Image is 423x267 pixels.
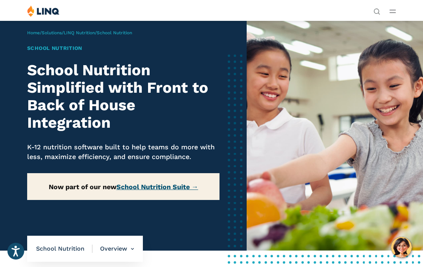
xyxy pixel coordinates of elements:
[374,5,380,14] nav: Utility Navigation
[116,183,198,191] a: School Nutrition Suite →
[42,30,62,35] a: Solutions
[27,30,40,35] a: Home
[391,237,412,258] button: Hello, have a question? Let’s chat.
[49,183,198,191] strong: Now part of our new
[64,30,95,35] a: LINQ Nutrition
[36,245,93,253] span: School Nutrition
[27,44,220,52] h1: School Nutrition
[27,30,132,35] span: / / /
[374,7,380,14] button: Open Search Bar
[93,236,134,262] li: Overview
[27,5,60,17] img: LINQ | K‑12 Software
[247,20,423,251] img: School Nutrition Banner
[27,142,220,161] p: K-12 nutrition software built to help teams do more with less, maximize efficiency, and ensure co...
[27,61,220,132] h2: School Nutrition Simplified with Front to Back of House Integration
[97,30,132,35] span: School Nutrition
[390,7,396,15] button: Open Main Menu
